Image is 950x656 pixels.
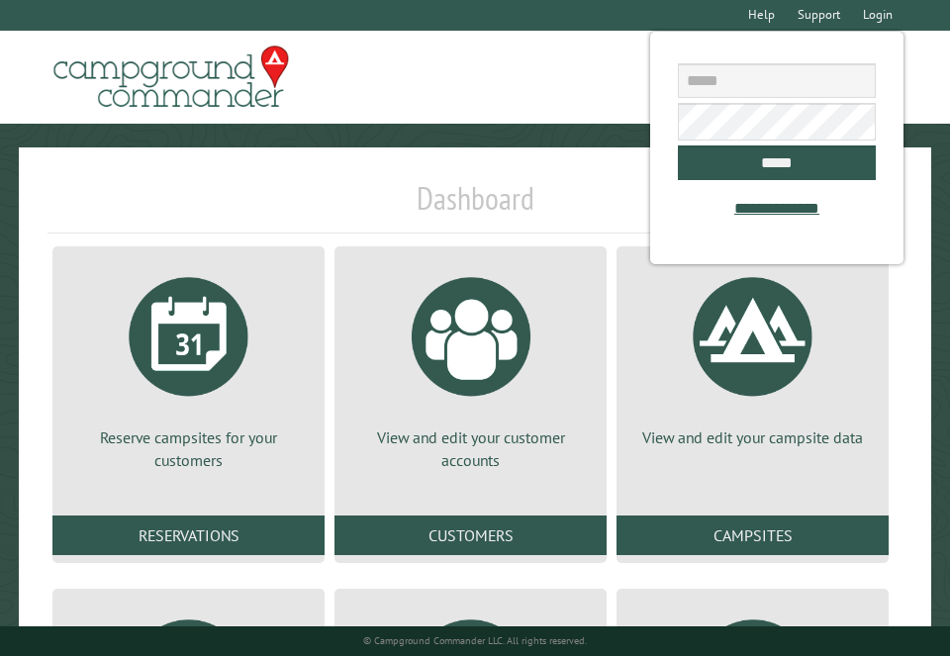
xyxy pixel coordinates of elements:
[47,39,295,116] img: Campground Commander
[640,262,865,448] a: View and edit your campsite data
[52,515,325,555] a: Reservations
[640,426,865,448] p: View and edit your campsite data
[76,262,301,471] a: Reserve campsites for your customers
[334,515,607,555] a: Customers
[47,179,902,234] h1: Dashboard
[358,426,583,471] p: View and edit your customer accounts
[363,634,587,647] small: © Campground Commander LLC. All rights reserved.
[358,262,583,471] a: View and edit your customer accounts
[76,426,301,471] p: Reserve campsites for your customers
[617,515,889,555] a: Campsites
